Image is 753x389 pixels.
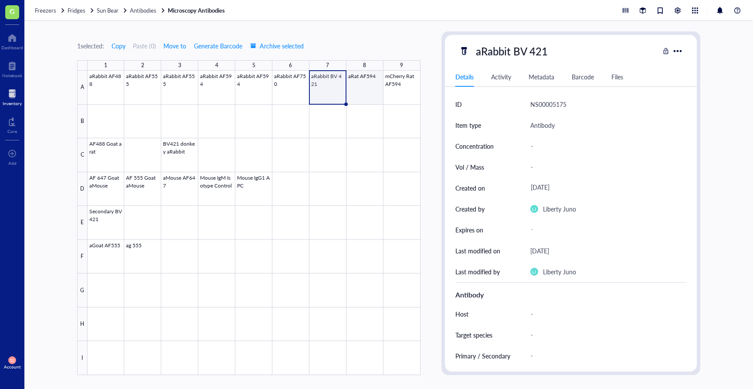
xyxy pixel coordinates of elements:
[4,364,21,369] div: Account
[532,206,536,212] span: LJ
[133,39,156,53] button: Paste (0)
[35,6,56,14] span: Freezers
[455,330,492,340] div: Target species
[543,266,576,277] div: Liberty Juno
[611,72,623,82] div: Files
[250,39,304,53] button: Archive selected
[2,73,22,78] div: Notebook
[68,6,85,14] span: Fridges
[77,206,88,240] div: E
[77,138,88,172] div: C
[130,6,156,14] span: Antibodies
[455,99,462,109] div: ID
[215,60,218,71] div: 4
[527,326,683,344] div: -
[1,45,23,50] div: Dashboard
[572,72,594,82] div: Barcode
[3,87,22,106] a: Inventory
[326,60,329,71] div: 7
[252,60,255,71] div: 5
[527,347,683,365] div: -
[77,172,88,206] div: D
[527,158,683,176] div: -
[1,31,23,50] a: Dashboard
[527,305,683,323] div: -
[111,39,126,53] button: Copy
[68,7,95,14] a: Fridges
[77,105,88,139] div: B
[530,99,566,109] div: NS00005175
[141,60,144,71] div: 2
[529,72,554,82] div: Metadata
[455,162,484,172] div: Vol / Mass
[530,246,549,256] div: [DATE]
[532,269,536,274] span: LJ
[455,72,474,82] div: Details
[194,42,242,49] span: Generate Barcode
[7,115,17,134] a: Core
[163,42,186,49] span: Move to
[168,7,226,14] a: Microscopy Antibodies
[112,42,125,49] span: Copy
[250,42,304,49] span: Archive selected
[2,59,22,78] a: Notebook
[178,60,181,71] div: 3
[455,246,500,256] div: Last modified on
[77,71,88,105] div: A
[363,60,366,71] div: 8
[104,60,107,71] div: 1
[455,290,687,300] div: Antibody
[530,120,555,130] div: Antibody
[455,309,468,319] div: Host
[77,240,88,274] div: F
[289,60,292,71] div: 6
[455,267,500,276] div: Last modified by
[97,7,166,14] a: Sun BearAntibodies
[527,180,683,196] div: [DATE]
[455,225,483,235] div: Expires on
[400,60,403,71] div: 9
[35,7,66,14] a: Freezers
[10,358,14,363] span: SS
[193,39,243,53] button: Generate Barcode
[7,129,17,134] div: Core
[472,42,552,60] div: aRabbit BV 421
[77,41,104,51] div: 1 selected:
[543,204,576,214] div: Liberty Juno
[455,183,485,193] div: Created on
[77,341,88,375] div: I
[8,160,17,166] div: Add
[527,222,683,238] div: -
[77,307,88,341] div: H
[455,120,481,130] div: Item type
[3,101,22,106] div: Inventory
[163,39,187,53] button: Move to
[10,6,15,17] span: G
[97,6,119,14] span: Sun Bear
[491,72,511,82] div: Activity
[455,351,510,361] div: Primary / Secondary
[77,273,88,307] div: G
[455,141,494,151] div: Concentration
[527,137,683,155] div: -
[455,204,485,214] div: Created by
